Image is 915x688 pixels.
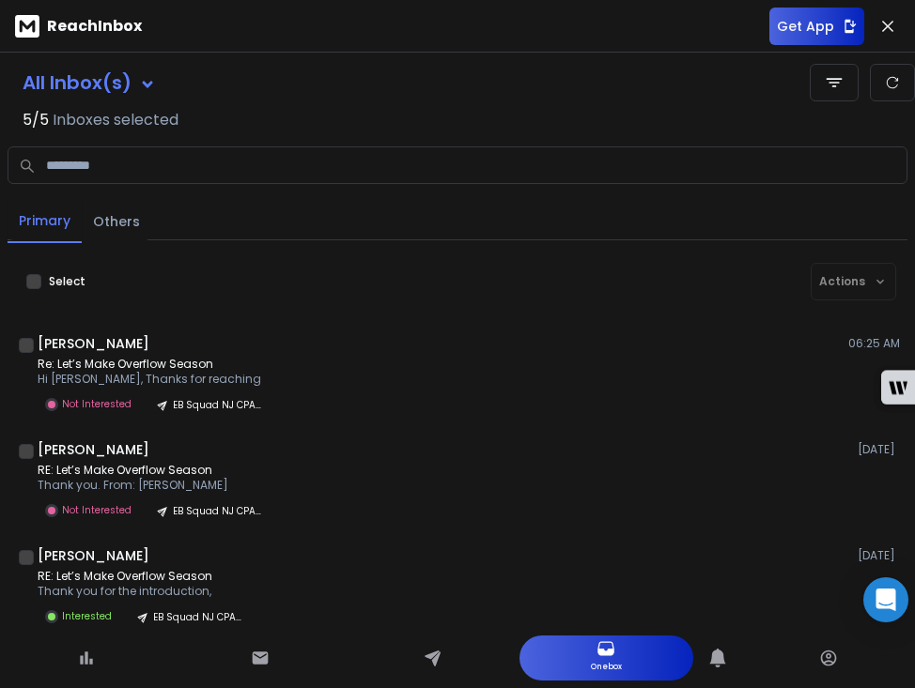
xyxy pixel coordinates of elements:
h1: [PERSON_NAME] [38,546,149,565]
p: 06:25 AM [848,336,900,351]
p: Not Interested [62,503,132,517]
p: [DATE] [858,442,900,457]
p: Interested [62,609,112,623]
p: Onebox [591,658,622,677]
span: 5 / 5 [23,109,49,131]
p: RE: Let’s Make Overflow Season [38,463,263,478]
h1: [PERSON_NAME] [38,440,149,459]
p: RE: Let’s Make Overflow Season [38,569,255,584]
h3: Inboxes selected [53,109,178,131]
p: [DATE] [858,548,900,563]
h1: All Inbox(s) [23,73,132,92]
p: EB Squad NJ CPA List [173,398,263,412]
p: Re: Let’s Make Overflow Season [38,357,263,372]
button: Get App [769,8,864,45]
h1: [PERSON_NAME] [38,334,149,353]
p: ReachInbox [47,15,142,38]
div: Open Intercom Messenger [863,577,908,622]
label: Select [49,274,85,289]
p: EB Squad NJ CPA List [173,504,263,518]
p: EB Squad NJ CPA List [153,610,243,624]
button: All Inbox(s) [8,64,171,101]
button: Primary [8,200,82,243]
p: Thank you. From: [PERSON_NAME] [38,478,263,493]
p: Not Interested [62,397,132,411]
p: Hi [PERSON_NAME], Thanks for reaching [38,372,263,387]
p: Thank you for the introduction, [38,584,255,599]
button: Others [82,201,151,242]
